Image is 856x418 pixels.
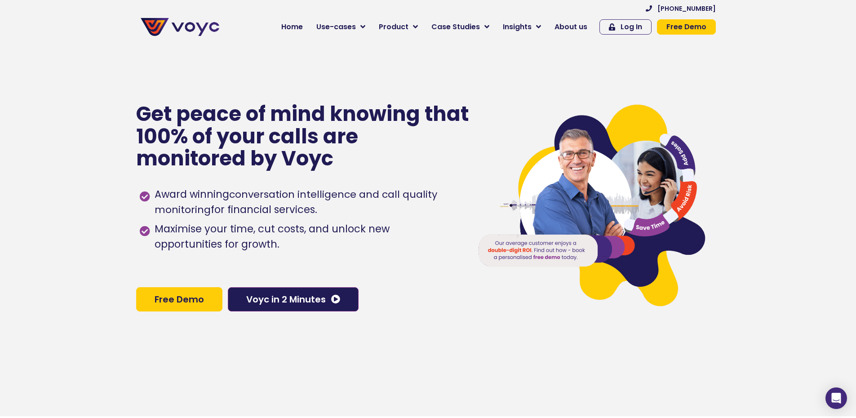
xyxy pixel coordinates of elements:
span: Home [281,22,303,32]
h1: conversation intelligence and call quality monitoring [155,187,437,217]
span: Maximise your time, cut costs, and unlock new opportunities for growth. [152,222,459,252]
span: Product [379,22,408,32]
span: Voyc in 2 Minutes [246,295,326,304]
span: About us [554,22,587,32]
span: Use-cases [316,22,356,32]
div: Open Intercom Messenger [825,387,847,409]
a: Log In [599,19,652,35]
a: Insights [496,18,548,36]
span: Award winning for financial services. [152,187,459,218]
span: Insights [503,22,532,32]
a: Free Demo [136,287,222,311]
span: [PHONE_NUMBER] [657,5,716,12]
span: Case Studies [431,22,480,32]
a: Case Studies [425,18,496,36]
a: Home [275,18,310,36]
span: Log In [621,23,642,31]
a: Use-cases [310,18,372,36]
img: voyc-full-logo [141,18,219,36]
p: Get peace of mind knowing that 100% of your calls are monitored by Voyc [136,103,470,170]
a: Product [372,18,425,36]
a: Free Demo [657,19,716,35]
span: Free Demo [155,295,204,304]
a: Voyc in 2 Minutes [228,287,359,311]
a: About us [548,18,594,36]
span: Free Demo [666,23,706,31]
a: [PHONE_NUMBER] [646,5,716,12]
